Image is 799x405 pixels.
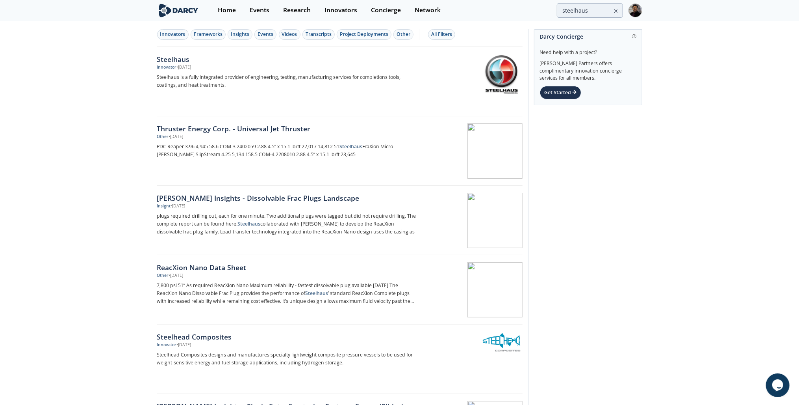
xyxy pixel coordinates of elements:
[218,7,236,13] div: Home
[415,7,441,13] div: Network
[431,31,452,38] div: All Filters
[157,47,523,116] a: Steelhaus Innovator •[DATE] Steelhaus is a fully integrated provider of engineering, testing, man...
[157,123,418,134] div: Thruster Energy Corp. - Universal Jet Thruster
[157,255,523,325] a: ReacXion Nano Data Sheet Other •[DATE] 7,800 psi 51” As required ReacXion Nano Maximum reliabilit...
[340,143,363,150] strong: Steelhaus
[157,203,171,209] div: Insight
[302,29,335,40] button: Transcripts
[337,29,391,40] button: Project Deployments
[157,116,523,186] a: Thruster Energy Corp. - Universal Jet Thruster Other •[DATE] PDC Reaper 3.96 4,945 58.6 COM-3 240...
[231,31,249,38] div: Insights
[540,86,581,99] div: Get Started
[482,55,521,94] img: Steelhaus
[157,332,418,342] div: Steelhead Composites
[157,29,189,40] button: Innovators
[371,7,401,13] div: Concierge
[279,29,300,40] button: Videos
[157,64,177,71] div: Innovator
[482,333,521,352] img: Steelhead Composites
[254,29,276,40] button: Events
[540,30,636,43] div: Darcy Concierge
[557,3,623,18] input: Advanced Search
[157,134,169,140] div: Other
[250,7,269,13] div: Events
[283,7,311,13] div: Research
[540,43,636,56] div: Need help with a project?
[238,220,261,227] strong: Steelhaus
[157,282,418,305] p: 7,800 psi 51” As required ReacXion Nano Maximum reliability - fastest dissolvable plug available ...
[397,31,410,38] div: Other
[306,31,332,38] div: Transcripts
[540,56,636,82] div: [PERSON_NAME] Partners offers complimentary innovation concierge services for all members.
[157,342,177,348] div: Innovator
[169,134,184,140] div: • [DATE]
[160,31,185,38] div: Innovators
[324,7,357,13] div: Innovators
[393,29,413,40] button: Other
[157,186,523,255] a: [PERSON_NAME] Insights - Dissolvable Frac Plugs Landscape Insight •[DATE] plugs required drilling...
[177,342,191,348] div: • [DATE]
[282,31,297,38] div: Videos
[171,203,185,209] div: • [DATE]
[177,64,191,71] div: • [DATE]
[258,31,273,38] div: Events
[632,34,636,39] img: information.svg
[766,373,791,397] iframe: chat widget
[157,193,418,203] div: [PERSON_NAME] Insights - Dissolvable Frac Plugs Landscape
[157,262,418,272] div: ReacXion Nano Data Sheet
[169,272,184,279] div: • [DATE]
[157,54,418,64] div: Steelhaus
[228,29,252,40] button: Insights
[157,351,418,367] p: Steelhead Composites designs and manufactures specialty lightweight composite pressure vessels to...
[157,212,418,236] p: plugs required drilling out, each for one minute. Two additional plugs were tagged but did not re...
[157,325,523,394] a: Steelhead Composites Innovator •[DATE] Steelhead Composites designs and manufactures specialty li...
[340,31,388,38] div: Project Deployments
[306,290,328,297] strong: Steelhaus
[157,143,418,159] p: PDC Reaper 3.96 4,945 58.6 COM-3 2402059 2.88 4.5” x 15.1 lb/ft 22,017 14,812 51 FraXion Micro [P...
[191,29,226,40] button: Frameworks
[157,73,418,89] p: Steelhaus is a fully integrated provider of engineering, testing, manufacturing services for comp...
[628,4,642,17] img: Profile
[428,29,455,40] button: All Filters
[157,272,169,279] div: Other
[194,31,222,38] div: Frameworks
[157,4,200,17] img: logo-wide.svg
